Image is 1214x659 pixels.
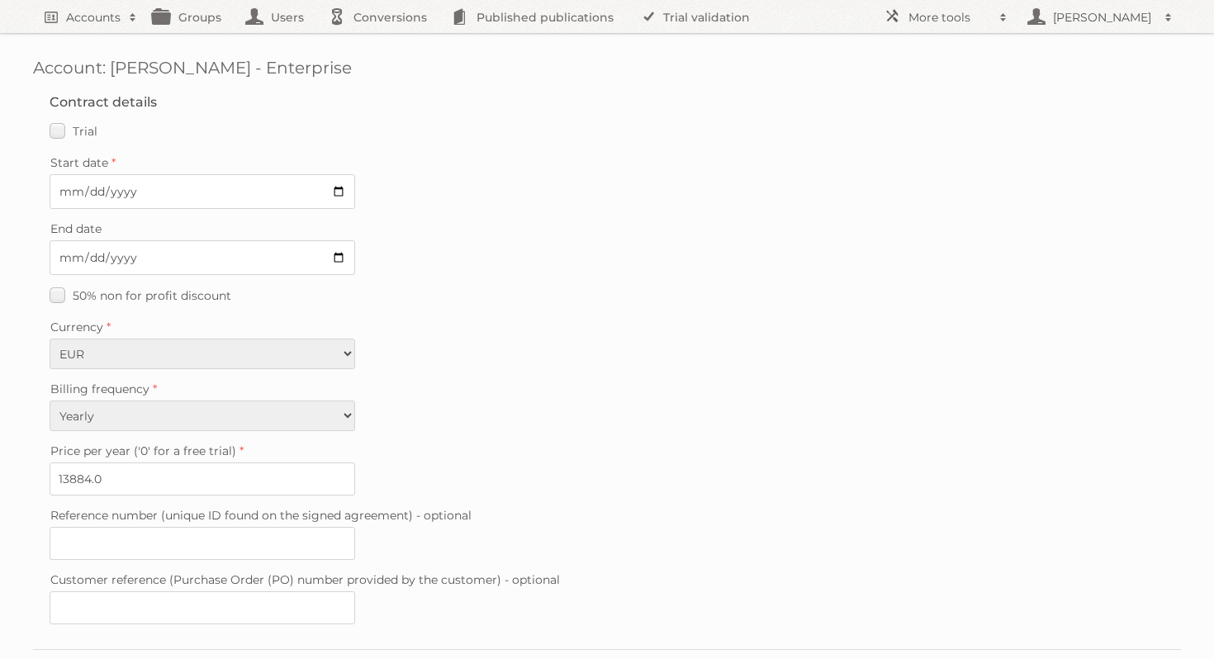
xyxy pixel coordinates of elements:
h2: More tools [908,9,991,26]
h1: Account: [PERSON_NAME] - Enterprise [33,58,1181,78]
legend: Contract details [50,94,157,110]
span: Trial [73,124,97,139]
span: Reference number (unique ID found on the signed agreement) - optional [50,508,472,523]
span: Customer reference (Purchase Order (PO) number provided by the customer) - optional [50,572,560,587]
span: Currency [50,320,103,334]
h2: [PERSON_NAME] [1049,9,1156,26]
span: 50% non for profit discount [73,288,231,303]
span: End date [50,221,102,236]
h2: Accounts [66,9,121,26]
span: Billing frequency [50,382,149,396]
span: Price per year ('0' for a free trial) [50,443,236,458]
span: Start date [50,155,108,170]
